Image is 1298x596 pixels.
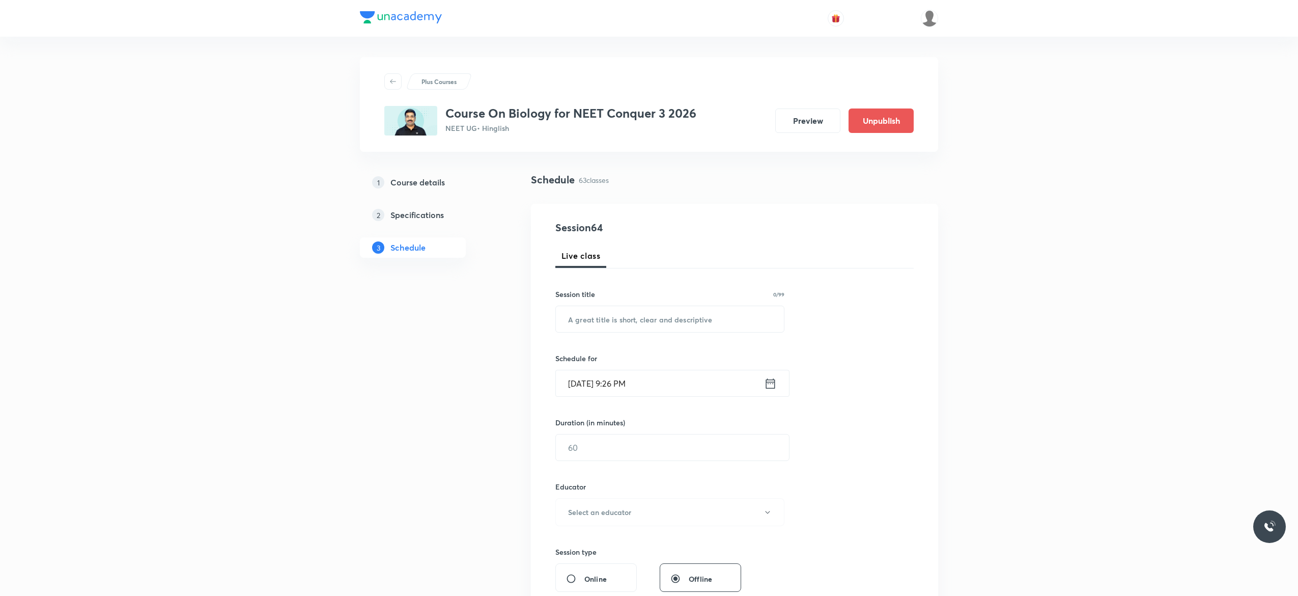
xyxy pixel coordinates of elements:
h4: Session 64 [555,220,741,235]
h6: Select an educator [568,507,631,518]
img: Company Logo [360,11,442,23]
input: 60 [556,435,789,460]
h5: Schedule [390,241,426,254]
h6: Educator [555,481,784,492]
p: 63 classes [579,175,609,185]
h6: Schedule for [555,353,784,364]
a: 2Specifications [360,205,498,225]
img: 312324D2-2531-4D71-9B3E-8DACF9D58B9D_plus.png [384,106,437,136]
img: avatar [831,14,840,23]
p: NEET UG • Hinglish [445,123,696,133]
h5: Specifications [390,209,444,221]
span: Live class [561,250,600,262]
button: avatar [828,10,844,26]
p: Plus Courses [421,77,457,86]
h3: Course On Biology for NEET Conquer 3 2026 [445,106,696,121]
p: 1 [372,176,384,188]
p: 2 [372,209,384,221]
button: Unpublish [849,109,914,133]
a: Company Logo [360,11,442,26]
button: Select an educator [555,498,784,526]
span: Offline [689,574,712,584]
h5: Course details [390,176,445,188]
a: 1Course details [360,172,498,193]
p: 0/99 [773,292,784,297]
img: Anuruddha Kumar [921,10,938,27]
h6: Session title [555,289,595,300]
h6: Duration (in minutes) [555,417,625,428]
button: Preview [775,109,840,133]
p: 3 [372,241,384,254]
h6: Session type [555,547,597,557]
input: A great title is short, clear and descriptive [556,306,784,332]
span: Online [584,574,607,584]
img: ttu [1263,521,1276,533]
h4: Schedule [531,172,575,187]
